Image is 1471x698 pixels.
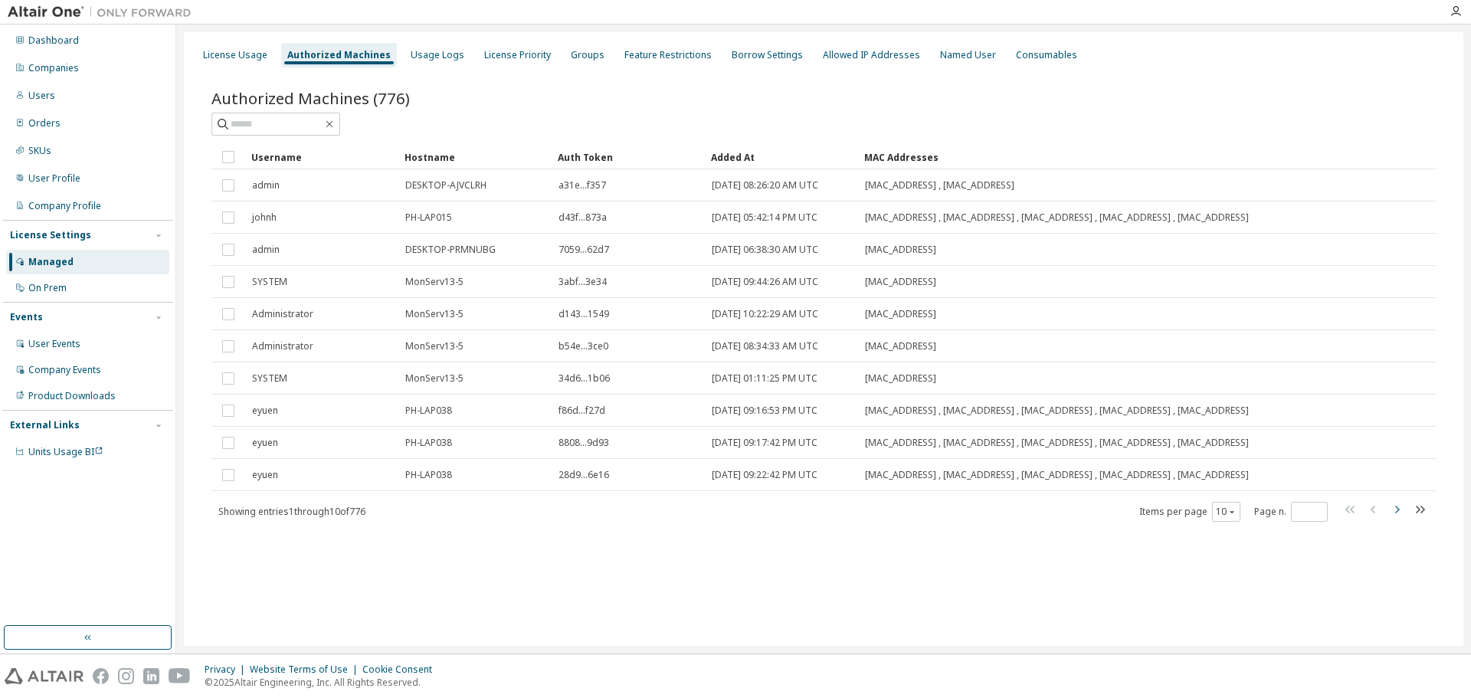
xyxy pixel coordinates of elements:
button: 10 [1216,506,1237,518]
div: Hostname [405,145,545,169]
div: Usage Logs [411,49,464,61]
img: instagram.svg [118,668,134,684]
span: [MAC_ADDRESS] , [MAC_ADDRESS] , [MAC_ADDRESS] , [MAC_ADDRESS] , [MAC_ADDRESS] [865,211,1249,224]
span: [DATE] 09:22:42 PM UTC [712,469,817,481]
span: [MAC_ADDRESS] [865,372,936,385]
div: Website Terms of Use [250,664,362,676]
span: 8808...9d93 [559,437,609,449]
div: Users [28,90,55,102]
img: Altair One [8,5,199,20]
span: admin [252,179,280,192]
span: eyuen [252,469,278,481]
span: DESKTOP-AJVCLRH [405,179,487,192]
div: Feature Restrictions [624,49,712,61]
div: Managed [28,256,74,268]
span: Units Usage BI [28,445,103,458]
span: [MAC_ADDRESS] , [MAC_ADDRESS] , [MAC_ADDRESS] , [MAC_ADDRESS] , [MAC_ADDRESS] [865,437,1249,449]
div: License Usage [203,49,267,61]
span: admin [252,244,280,256]
span: 3abf...3e34 [559,276,607,288]
div: Named User [940,49,996,61]
span: [DATE] 01:11:25 PM UTC [712,372,817,385]
span: 28d9...6e16 [559,469,609,481]
span: b54e...3ce0 [559,340,608,352]
span: [MAC_ADDRESS] [865,276,936,288]
span: [MAC_ADDRESS] , [MAC_ADDRESS] , [MAC_ADDRESS] , [MAC_ADDRESS] , [MAC_ADDRESS] [865,469,1249,481]
span: Administrator [252,340,313,352]
div: Privacy [205,664,250,676]
span: [DATE] 10:22:29 AM UTC [712,308,818,320]
img: linkedin.svg [143,668,159,684]
div: Added At [711,145,852,169]
span: [DATE] 06:38:30 AM UTC [712,244,818,256]
div: MAC Addresses [864,145,1275,169]
div: User Events [28,338,80,350]
span: SYSTEM [252,372,287,385]
span: 7059...62d7 [559,244,609,256]
div: On Prem [28,282,67,294]
span: d43f...873a [559,211,607,224]
span: MonServ13-5 [405,276,464,288]
span: MonServ13-5 [405,308,464,320]
img: youtube.svg [169,668,191,684]
span: a31e...f357 [559,179,606,192]
div: Borrow Settings [732,49,803,61]
span: [MAC_ADDRESS] [865,340,936,352]
span: [DATE] 08:34:33 AM UTC [712,340,818,352]
div: SKUs [28,145,51,157]
img: altair_logo.svg [5,668,84,684]
span: PH-LAP038 [405,437,452,449]
span: Page n. [1254,502,1328,522]
span: PH-LAP038 [405,405,452,417]
span: eyuen [252,405,278,417]
span: Items per page [1139,502,1240,522]
div: Consumables [1016,49,1077,61]
span: [MAC_ADDRESS] , [MAC_ADDRESS] , [MAC_ADDRESS] , [MAC_ADDRESS] , [MAC_ADDRESS] [865,405,1249,417]
div: Dashboard [28,34,79,47]
span: MonServ13-5 [405,372,464,385]
span: [DATE] 09:17:42 PM UTC [712,437,817,449]
span: [MAC_ADDRESS] [865,244,936,256]
div: User Profile [28,172,80,185]
div: Orders [28,117,61,129]
span: [MAC_ADDRESS] , [MAC_ADDRESS] [865,179,1014,192]
span: Administrator [252,308,313,320]
span: [DATE] 08:26:20 AM UTC [712,179,818,192]
div: Company Profile [28,200,101,212]
div: Authorized Machines [287,49,391,61]
span: d143...1549 [559,308,609,320]
div: External Links [10,419,80,431]
div: Username [251,145,392,169]
div: License Priority [484,49,551,61]
span: [DATE] 09:16:53 PM UTC [712,405,817,417]
span: [DATE] 09:44:26 AM UTC [712,276,818,288]
div: Auth Token [558,145,699,169]
span: johnh [252,211,277,224]
span: eyuen [252,437,278,449]
span: [MAC_ADDRESS] [865,308,936,320]
span: PH-LAP015 [405,211,452,224]
div: Events [10,311,43,323]
span: Authorized Machines (776) [211,87,410,109]
span: SYSTEM [252,276,287,288]
span: DESKTOP-PRMNUBG [405,244,496,256]
span: [DATE] 05:42:14 PM UTC [712,211,817,224]
p: © 2025 Altair Engineering, Inc. All Rights Reserved. [205,676,441,689]
div: Cookie Consent [362,664,441,676]
div: Product Downloads [28,390,116,402]
div: Companies [28,62,79,74]
span: MonServ13-5 [405,340,464,352]
span: 34d6...1b06 [559,372,610,385]
div: Company Events [28,364,101,376]
div: Allowed IP Addresses [823,49,920,61]
div: License Settings [10,229,91,241]
span: Showing entries 1 through 10 of 776 [218,505,365,518]
img: facebook.svg [93,668,109,684]
span: PH-LAP038 [405,469,452,481]
span: f86d...f27d [559,405,605,417]
div: Groups [571,49,604,61]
